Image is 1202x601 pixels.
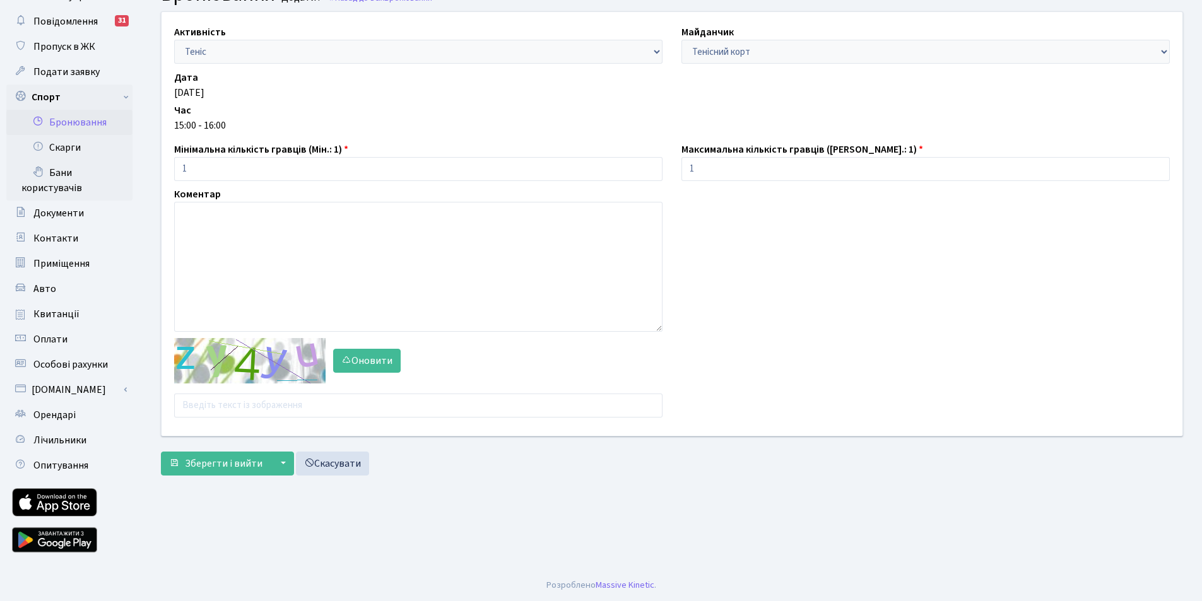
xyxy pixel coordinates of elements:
[6,34,133,59] a: Пропуск в ЖК
[33,307,80,321] span: Квитанції
[174,85,1170,100] div: [DATE]
[6,428,133,453] a: Лічильники
[33,65,100,79] span: Подати заявку
[33,408,76,422] span: Орендарі
[6,276,133,301] a: Авто
[174,118,1170,133] div: 15:00 - 16:00
[296,452,369,476] a: Скасувати
[6,251,133,276] a: Приміщення
[6,9,133,34] a: Повідомлення31
[174,187,221,202] label: Коментар
[185,457,262,470] span: Зберегти і вийти
[6,59,133,85] a: Подати заявку
[546,578,656,592] div: Розроблено .
[6,201,133,226] a: Документи
[174,25,226,40] label: Активність
[161,452,271,476] button: Зберегти і вийти
[6,352,133,377] a: Особові рахунки
[596,578,654,592] a: Massive Kinetic
[6,110,133,135] a: Бронювання
[174,103,191,118] label: Час
[174,394,663,417] input: Введіть текст із зображення
[6,377,133,402] a: [DOMAIN_NAME]
[33,40,95,54] span: Пропуск в ЖК
[6,327,133,352] a: Оплати
[6,301,133,327] a: Квитанції
[174,338,326,383] img: default
[33,15,98,28] span: Повідомлення
[6,85,133,110] a: Спорт
[174,142,348,157] label: Мінімальна кількість гравців (Мін.: 1)
[33,206,84,220] span: Документи
[115,15,129,26] div: 31
[6,453,133,478] a: Опитування
[33,433,86,447] span: Лічильники
[33,458,88,472] span: Опитування
[174,70,198,85] label: Дата
[33,358,108,371] span: Особові рахунки
[33,257,90,271] span: Приміщення
[33,231,78,245] span: Контакти
[6,135,133,160] a: Скарги
[6,226,133,251] a: Контакти
[6,160,133,201] a: Бани користувачів
[333,349,401,373] button: Оновити
[681,142,923,157] label: Максимальна кількість гравців ([PERSON_NAME].: 1)
[33,332,68,346] span: Оплати
[33,282,56,296] span: Авто
[6,402,133,428] a: Орендарі
[681,25,734,40] label: Майданчик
